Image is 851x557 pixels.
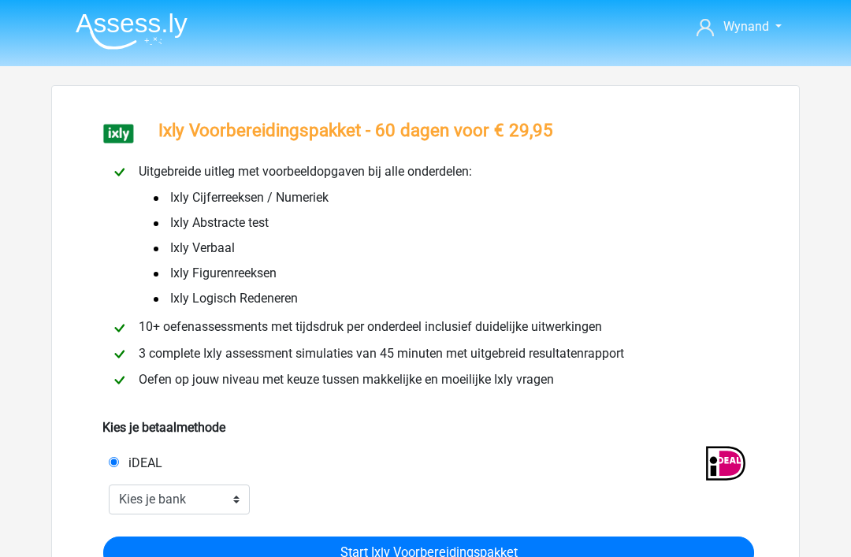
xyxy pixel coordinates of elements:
[110,162,129,182] img: checkmark
[151,188,329,207] span: Ixly Cijferreeksen / Numeriek
[110,318,129,338] img: checkmark
[151,214,269,232] span: Ixly Abstracte test
[151,264,277,283] span: Ixly Figurenreeksen
[102,420,225,435] b: Kies je betaalmethode
[132,346,630,361] span: 3 complete Ixly assessment simulaties van 45 minuten met uitgebreid resultatenrapport
[132,164,478,179] span: Uitgebreide uitleg met voorbeeldopgaven bij alle onderdelen:
[132,319,608,334] span: 10+ oefenassessments met tijdsdruk per onderdeel inclusief duidelijke uitwerkingen
[132,372,560,387] span: Oefen op jouw niveau met keuze tussen makkelijke en moeilijke Ixly vragen
[76,13,188,50] img: Assessly
[723,19,769,34] span: Wynand
[110,344,129,364] img: checkmark
[110,370,129,390] img: checkmark
[122,455,162,470] span: iDEAL
[151,289,298,308] span: Ixly Logisch Redeneren
[690,17,788,36] a: Wynand
[151,239,235,258] span: Ixly Verbaal
[102,117,135,150] img: ixly.png
[158,120,553,141] h3: Ixly Voorbereidingspakket - 60 dagen voor € 29,95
